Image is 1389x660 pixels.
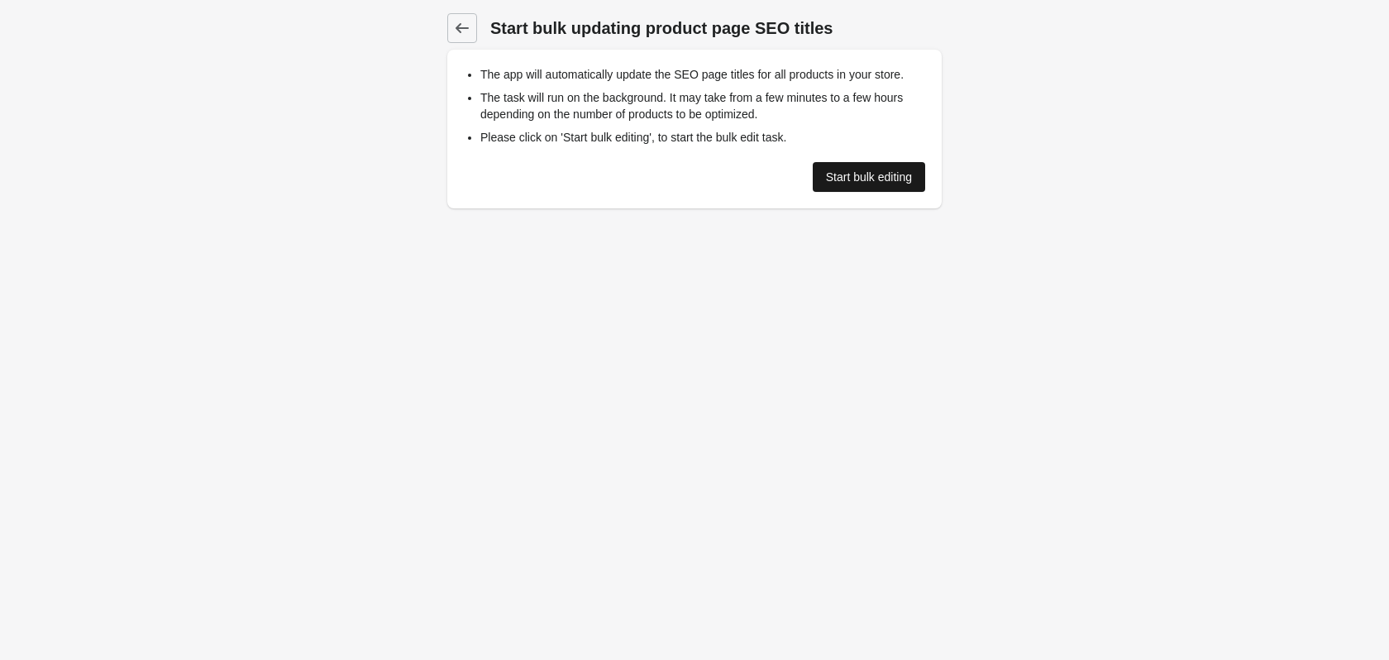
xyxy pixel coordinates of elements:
[480,89,925,122] li: The task will run on the background. It may take from a few minutes to a few hours depending on t...
[480,66,925,83] li: The app will automatically update the SEO page titles for all products in your store.
[813,162,925,192] a: Start bulk editing
[826,170,912,184] div: Start bulk editing
[480,129,925,146] li: Please click on 'Start bulk editing', to start the bulk edit task.
[490,17,942,40] h1: Start bulk updating product page SEO titles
